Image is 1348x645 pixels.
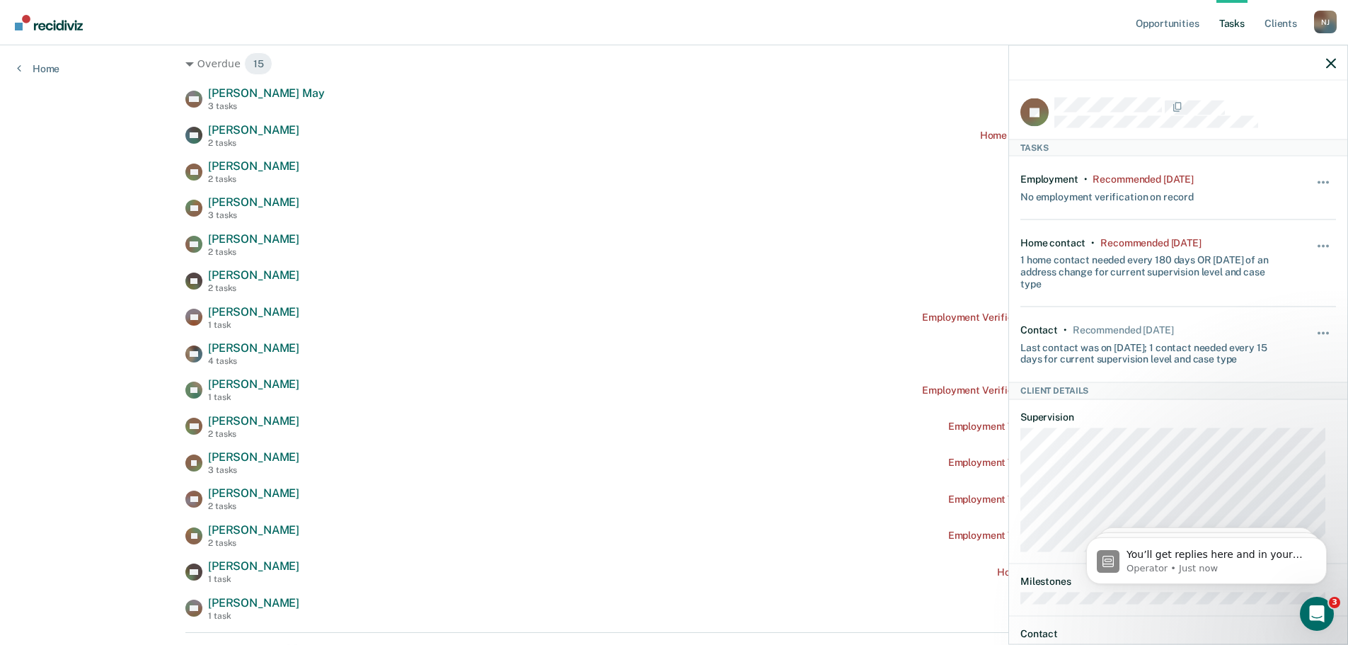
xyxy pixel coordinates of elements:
div: 1 task [208,392,299,402]
span: [PERSON_NAME] [208,195,299,209]
div: 2 tasks [208,283,299,293]
span: [PERSON_NAME] [208,159,299,173]
div: Contact [1020,324,1058,336]
iframe: Intercom live chat [1300,597,1334,631]
div: Employment Verification recommended a month ago [922,384,1162,396]
span: [PERSON_NAME] May [208,86,324,100]
div: 2 tasks [208,429,299,439]
b: In 2 hours [35,237,91,249]
div: Overdue [185,52,1163,75]
h1: Operator [69,7,119,18]
div: 2 tasks [208,138,299,148]
div: 2 tasks [208,247,299,257]
button: Upload attachment [67,464,79,475]
div: 2 tasks [208,174,299,184]
span: [PERSON_NAME] [208,523,299,537]
textarea: Message… [12,434,271,458]
div: You’ll get replies here and in your email: ✉️ [23,160,221,215]
div: • [1084,173,1088,185]
span: [PERSON_NAME] [208,559,299,573]
button: Send a message… [243,458,265,481]
div: • [1091,236,1095,249]
div: Recommended in 14 days [1073,324,1173,336]
div: Recommended 23 days ago [1093,173,1193,185]
div: Employment Verification recommended [DATE] [948,457,1163,469]
span: [PERSON_NAME] [208,123,299,137]
span: [PERSON_NAME] [208,305,299,319]
dt: Milestones [1020,575,1336,587]
div: 2 tasks [208,501,299,511]
div: Close [248,6,274,31]
div: No employment verification on record [1020,185,1194,202]
div: 4 tasks [208,356,299,366]
div: Employment Verification recommended [DATE] [948,421,1163,433]
img: Profile image for Operator [40,8,63,30]
a: Home [17,62,59,75]
dt: Supervision [1020,411,1336,423]
div: Recommended 23 days ago [1100,236,1201,249]
button: Gif picker [45,464,56,475]
div: Last contact was on [DATE]; 1 contact needed every 15 days for current supervision level and case... [1020,336,1284,365]
div: Client Details [1009,382,1347,399]
div: [PERSON_NAME] is still in [GEOGRAPHIC_DATA] and has been there for quite sometime. [62,90,260,132]
span: [PERSON_NAME] [208,341,299,355]
button: Start recording [90,464,101,475]
button: Emoji picker [22,464,33,475]
div: 1 task [208,611,299,621]
span: [PERSON_NAME] [208,414,299,428]
span: [PERSON_NAME] [208,377,299,391]
span: [PERSON_NAME] [208,486,299,500]
div: 1 task [208,320,299,330]
div: [PERSON_NAME] is still in [GEOGRAPHIC_DATA] and has been there for quite sometime. [51,81,272,140]
div: Home contact recommended a year ago [980,130,1163,142]
div: Employment Verification recommended [DATE] [948,493,1163,506]
iframe: Intercom notifications message [1065,508,1348,607]
b: [EMAIL_ADDRESS][DOMAIN_NAME][US_STATE] [23,188,178,214]
span: 3 [1329,597,1340,608]
img: Recidiviz [15,15,83,30]
dt: Contact [1020,628,1336,640]
div: The team will be back 🕒 [23,222,221,250]
div: You’ll get replies here and in your email:✉️[EMAIL_ADDRESS][DOMAIN_NAME][US_STATE]The team will b... [11,152,232,259]
div: • [1064,324,1067,336]
button: Profile dropdown button [1314,11,1337,33]
div: Home contact [1020,236,1085,249]
p: The team can also help [69,18,176,32]
div: 3 tasks [208,465,299,475]
div: 3 tasks [208,101,324,111]
div: Operator says… [11,152,272,290]
span: 15 [244,52,273,75]
div: 2 tasks [208,538,299,548]
div: Tasks [1009,139,1347,156]
span: [PERSON_NAME] [208,232,299,246]
div: 3 tasks [208,210,299,220]
button: go back [9,6,36,33]
div: Employment Verification recommended a month ago [922,312,1162,324]
div: Home contact recommended [DATE] [997,566,1163,578]
div: N J [1314,11,1337,33]
span: [PERSON_NAME] [208,596,299,610]
div: John says… [11,81,272,152]
div: Employment Verification recommended [DATE] [948,530,1163,542]
div: 1 task [208,574,299,584]
button: Home [221,6,248,33]
span: [PERSON_NAME] [208,268,299,282]
div: Employment [1020,173,1078,185]
div: Operator • Just now [23,261,108,270]
span: [PERSON_NAME] [208,450,299,464]
div: 1 home contact needed every 180 days OR [DATE] of an address change for current supervision level... [1020,249,1284,290]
